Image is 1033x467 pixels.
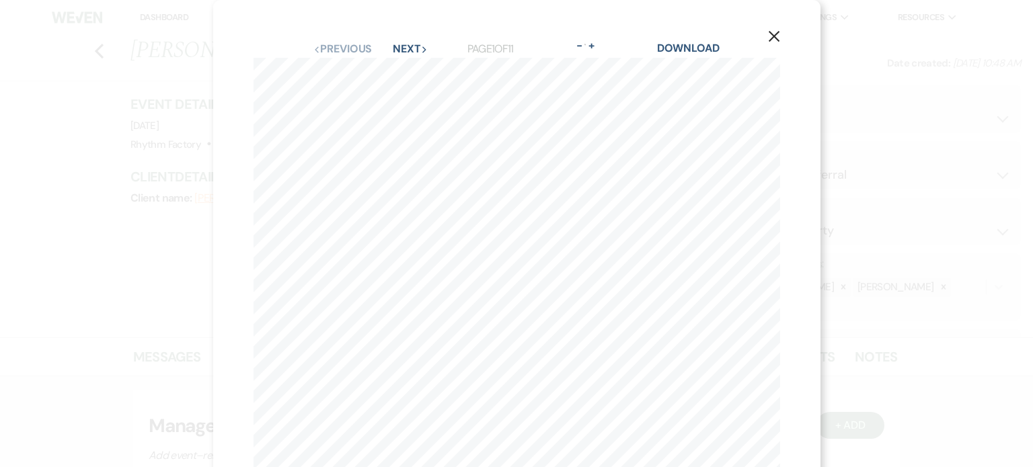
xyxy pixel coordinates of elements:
[657,41,720,55] a: Download
[393,44,428,54] button: Next
[467,40,514,58] p: Page 1 of 11
[313,44,372,54] button: Previous
[586,40,597,51] button: +
[574,40,584,51] button: -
